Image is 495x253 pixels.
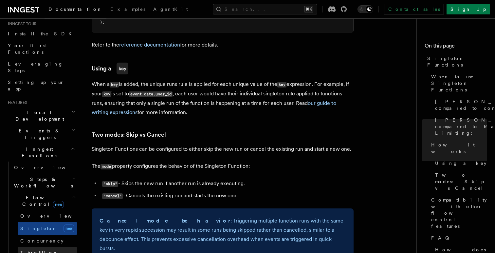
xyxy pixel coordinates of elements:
[8,31,76,36] span: Install the SDK
[432,114,487,139] a: [PERSON_NAME] compared to Rate Limiting:
[8,43,47,55] span: Your first Functions
[435,160,486,166] span: Using a key
[20,226,58,231] span: Singleton
[5,40,77,58] a: Your first Functions
[304,6,313,12] kbd: ⌘K
[429,71,487,96] a: When to use Singleton Functions
[117,63,128,74] code: key
[5,127,71,141] span: Events & Triggers
[100,20,104,25] span: );
[119,42,180,48] a: reference documentation
[11,173,77,192] button: Steps & Workflows
[11,162,77,173] a: Overview
[18,210,77,222] a: Overview
[18,222,77,235] a: Singletonnew
[53,201,64,208] span: new
[11,194,72,207] span: Flow Control
[431,142,487,155] span: How it works
[427,55,487,68] span: Singleton Functions
[92,40,354,49] p: Refer to the for more details.
[48,7,102,12] span: Documentation
[357,5,373,13] button: Toggle dark mode
[92,80,354,117] p: When a is added, the unique runs rule is applied for each unique value of the expression. For exa...
[11,176,73,189] span: Steps & Workflows
[429,194,487,232] a: Compatibility with other flow control features
[45,2,106,18] a: Documentation
[5,143,77,162] button: Inngest Functions
[431,197,487,229] span: Compatibility with other flow control features
[100,179,354,188] li: - Skips the new run if another run is already executing.
[18,235,77,247] a: Concurrency
[14,165,82,170] span: Overview
[5,100,27,105] span: Features
[8,80,64,91] span: Setting up your app
[153,7,188,12] span: AgentKit
[20,213,88,219] span: Overview
[110,82,119,88] code: key
[102,193,123,199] code: "cancel"
[384,4,444,14] a: Contact sales
[92,130,166,139] a: Two modes: Skip vs Cancel
[5,125,77,143] button: Events & Triggers
[429,139,487,157] a: How it works
[92,162,354,171] p: The property configures the behavior of the Singleton Function:
[425,52,487,71] a: Singleton Functions
[106,2,149,18] a: Examples
[110,7,145,12] span: Examples
[8,61,63,73] span: Leveraging Steps
[5,109,71,122] span: Local Development
[5,58,77,76] a: Leveraging Steps
[102,91,111,97] code: key
[5,76,77,95] a: Setting up your app
[431,73,487,93] span: When to use Singleton Functions
[100,216,346,253] p: : Triggering multiple function runs with the same key in very rapid succession may result in some...
[11,192,77,210] button: Flow Controlnew
[447,4,490,14] a: Sign Up
[277,82,286,88] code: key
[20,238,64,243] span: Concurrency
[5,146,71,159] span: Inngest Functions
[92,63,128,74] a: Using akey
[432,96,487,114] a: [PERSON_NAME] compared to concurrency:
[100,191,354,201] li: - Cancels the existing run and starts the new one.
[431,235,452,241] span: FAQ
[213,4,317,14] button: Search...⌘K
[435,172,487,191] span: Two modes: Skip vs Cancel
[5,28,77,40] a: Install the SDK
[432,169,487,194] a: Two modes: Skip vs Cancel
[101,164,112,169] code: mode
[425,42,487,52] h4: On this page
[129,91,173,97] code: event.data.user_id
[5,21,37,27] span: Inngest tour
[92,145,354,154] p: Singleton Functions can be configured to either skip the new run or cancel the existing run and s...
[102,181,118,187] code: "skip"
[64,224,74,232] span: new
[149,2,192,18] a: AgentKit
[5,107,77,125] button: Local Development
[100,218,230,224] strong: Cancel mode behavior
[432,157,487,169] a: Using a key
[429,232,487,244] a: FAQ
